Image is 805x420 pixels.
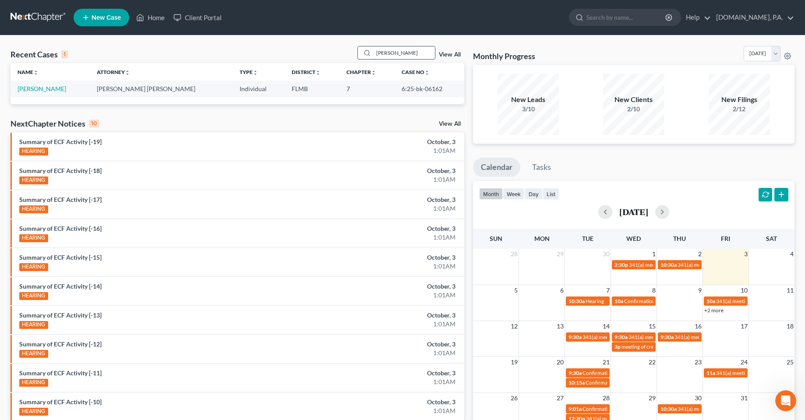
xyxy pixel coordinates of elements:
span: 30 [602,249,611,259]
div: October, 3 [316,224,455,233]
span: 341(a) meeting [674,334,709,340]
div: 1:01AM [316,378,455,386]
a: Summary of ECF Activity [-13] [19,311,102,319]
div: 1:01AM [316,320,455,328]
span: 13 [556,321,565,332]
span: 7 [605,285,611,296]
a: Summary of ECF Activity [-16] [19,225,102,232]
a: Summary of ECF Activity [-12] [19,340,102,348]
div: October, 3 [316,282,455,291]
img: Profile image for James [10,128,28,145]
button: month [479,188,503,200]
div: [PERSON_NAME] [31,234,82,243]
i: unfold_more [371,70,376,75]
a: Tasks [524,158,559,177]
div: HEARING [19,379,48,387]
input: Search by name... [374,46,435,59]
a: View All [439,121,461,127]
div: • [DATE] [84,137,108,146]
a: Summary of ECF Activity [-15] [19,254,102,261]
a: Typeunfold_more [240,69,258,75]
span: meeting of creditors [621,343,667,350]
span: 23 [694,357,703,367]
td: 7 [339,81,395,97]
div: • [DATE] [84,234,108,243]
div: 1 [61,50,68,58]
iframe: Intercom live chat [775,390,796,411]
span: 3 [743,249,749,259]
span: 2:30p [614,261,628,268]
span: 9:30a [660,334,674,340]
i: unfold_more [125,70,130,75]
span: 27 [556,393,565,403]
i: unfold_more [33,70,39,75]
div: • [DATE] [84,201,108,211]
div: HEARING [19,350,48,358]
span: New Case [92,14,121,21]
img: Profile image for Katie [10,160,28,178]
span: 10a [706,298,715,304]
span: 11a [706,370,715,376]
span: Thank you [PERSON_NAME]! [31,193,119,200]
div: [PERSON_NAME] [31,201,82,211]
a: Help [681,10,711,25]
span: 2 [697,249,703,259]
span: Sat [766,235,777,242]
button: list [543,188,559,200]
div: [PERSON_NAME] [31,266,82,275]
a: Districtunfold_more [292,69,321,75]
span: 17 [740,321,749,332]
span: Tue [582,235,593,242]
div: HEARING [19,148,48,155]
button: week [503,188,525,200]
span: 341(a) meeting [716,370,751,376]
div: October, 3 [316,138,455,146]
span: 341(a) meeting [583,334,617,340]
button: day [525,188,543,200]
span: You're welcome, [PERSON_NAME]! Have a nice evening [31,64,201,71]
span: 25 [786,357,794,367]
span: 9:30a [614,334,628,340]
div: October, 3 [316,253,455,262]
span: 22 [648,357,657,367]
a: View All [439,52,461,58]
span: 10 [740,285,749,296]
i: unfold_more [315,70,321,75]
a: +2 more [704,307,724,314]
span: Confirmation hearing [583,370,632,376]
div: 1:01AM [316,175,455,184]
span: 29 [648,393,657,403]
div: HEARING [19,408,48,416]
div: • 21h ago [84,39,112,49]
span: Correct! You can update this information by going to My Account Settings > My User Profile, and t... [31,128,511,135]
span: 10:30a [660,261,677,268]
span: Home [20,295,38,301]
div: 2/12 [709,105,770,113]
div: 1:01AM [316,204,455,213]
span: Confirmation hearing [583,406,632,412]
div: October, 3 [316,311,455,320]
span: 4 [789,249,794,259]
div: 1:01AM [316,262,455,271]
i: unfold_more [424,70,430,75]
span: 5 [513,285,519,296]
div: Recent Cases [11,49,68,60]
span: 10:30a [568,298,585,304]
a: Summary of ECF Activity [-10] [19,398,102,406]
a: Summary of ECF Activity [-17] [19,196,102,203]
a: Summary of ECF Activity [-18] [19,167,102,174]
div: [PERSON_NAME] [31,169,82,178]
div: HEARING [19,292,48,300]
span: 31 [740,393,749,403]
span: Fri [721,235,730,242]
div: October, 3 [316,195,455,204]
div: 1:01AM [316,233,455,242]
span: 10a [614,298,623,304]
span: 28 [602,393,611,403]
span: Hearing [586,298,604,304]
span: 1 [651,249,657,259]
span: 341(a) meeting [716,298,751,304]
span: 21 [602,357,611,367]
span: 9:01a [568,406,582,412]
a: Summary of ECF Activity [-11] [19,369,102,377]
